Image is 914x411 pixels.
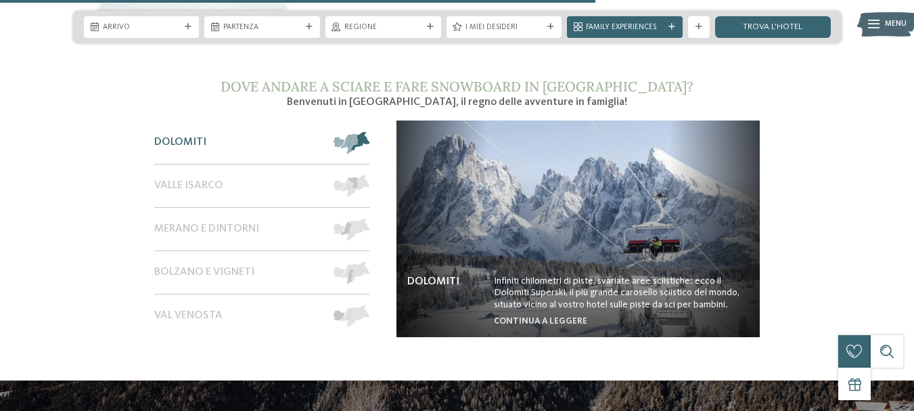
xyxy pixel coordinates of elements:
span: I miei desideri [465,22,543,33]
span: Dolomiti [154,136,206,149]
span: Bolzano e vigneti [154,266,254,279]
a: continua a leggere [494,317,587,326]
span: Dove andare a sciare e fare snowboard in [GEOGRAPHIC_DATA]? [221,78,693,95]
span: Merano e dintorni [154,223,259,236]
a: trova l’hotel [715,16,831,38]
span: Arrivo [103,22,181,33]
span: Valle Isarco [154,179,223,192]
span: Benvenuti in [GEOGRAPHIC_DATA], il regno delle avventure in famiglia! [287,97,627,108]
img: Hotel sulle piste da sci per bambini: divertimento senza confini [396,121,760,337]
span: Regione [344,22,422,33]
span: Val Venosta [154,309,223,322]
span: Family Experiences [586,22,664,33]
span: Partenza [223,22,301,33]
